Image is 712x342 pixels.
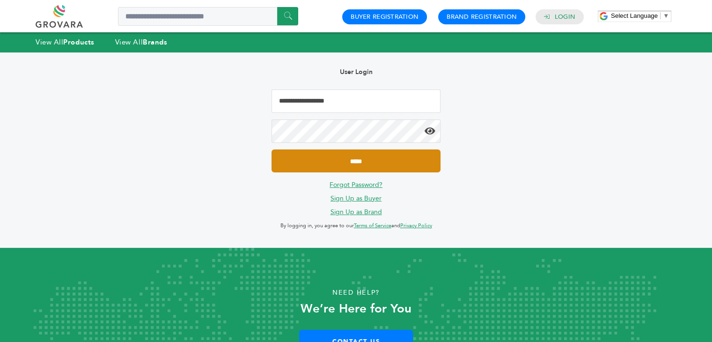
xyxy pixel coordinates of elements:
a: Privacy Policy [400,222,432,229]
a: Login [555,13,575,21]
a: Brand Registration [447,13,517,21]
strong: Brands [143,37,167,47]
b: User Login [340,67,373,76]
span: Select Language [611,12,658,19]
strong: We’re Here for You [301,300,411,317]
input: Password [272,119,440,143]
a: Buyer Registration [351,13,418,21]
input: Search a product or brand... [118,7,298,26]
span: ▼ [663,12,669,19]
a: Forgot Password? [330,180,382,189]
a: Sign Up as Brand [330,208,382,216]
a: Terms of Service [354,222,391,229]
strong: Products [63,37,94,47]
a: Sign Up as Buyer [330,194,382,203]
p: Need Help? [36,286,676,300]
p: By logging in, you agree to our and [272,220,440,231]
a: View AllProducts [36,37,95,47]
a: View AllBrands [115,37,168,47]
input: Email Address [272,89,440,113]
a: Select Language​ [611,12,669,19]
